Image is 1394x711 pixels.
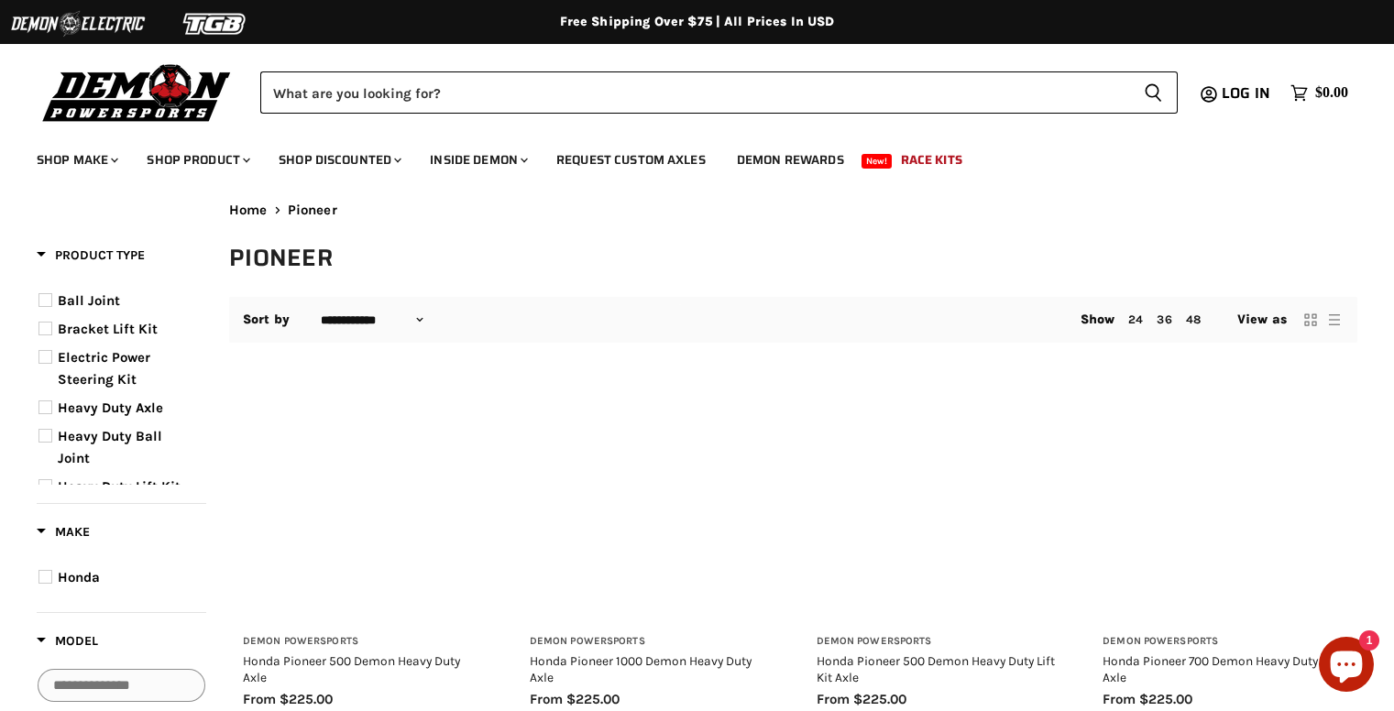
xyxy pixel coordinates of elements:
[1129,71,1178,114] button: Search
[853,691,906,707] span: $225.00
[37,633,98,649] span: Model
[243,312,290,327] label: Sort by
[1213,85,1281,102] a: Log in
[530,381,771,622] a: Honda Pioneer 1000 Demon Heavy Duty Axle
[1301,311,1320,329] button: grid view
[1103,691,1136,707] span: from
[243,653,460,684] a: Honda Pioneer 500 Demon Heavy Duty Axle
[58,569,100,585] span: Honda
[566,691,620,707] span: $225.00
[229,202,1357,218] nav: Breadcrumbs
[1103,635,1344,649] h3: Demon Powersports
[243,381,484,622] a: Honda Pioneer 500 Demon Heavy Duty Axle
[58,428,162,466] span: Heavy Duty Ball Joint
[1313,637,1379,696] inbox-online-store-chat: Shopify online store chat
[58,321,158,337] span: Bracket Lift Kit
[147,6,284,41] img: TGB Logo 2
[37,632,98,655] button: Filter by Model
[37,523,90,546] button: Filter by Make
[288,202,337,218] span: Pioneer
[243,635,484,649] h3: Demon Powersports
[1237,312,1287,327] span: View as
[1281,80,1357,106] a: $0.00
[1315,84,1348,102] span: $0.00
[243,691,276,707] span: from
[38,669,205,702] input: Search Options
[58,478,181,517] span: Heavy Duty Lift Kit Axle
[530,635,771,649] h3: Demon Powersports
[229,297,1357,343] nav: Collection utilities
[817,653,1055,684] a: Honda Pioneer 500 Demon Heavy Duty Lift Kit Axle
[530,653,752,684] a: Honda Pioneer 1000 Demon Heavy Duty Axle
[887,141,976,179] a: Race Kits
[862,154,893,169] span: New!
[1103,381,1344,622] a: Honda Pioneer 700 Demon Heavy Duty Axle
[1103,653,1318,684] a: Honda Pioneer 700 Demon Heavy Duty Axle
[723,141,858,179] a: Demon Rewards
[23,141,129,179] a: Shop Make
[1157,312,1171,326] a: 36
[817,635,1058,649] h3: Demon Powersports
[229,202,268,218] a: Home
[37,247,145,263] span: Product Type
[280,691,333,707] span: $225.00
[1325,311,1344,329] button: list view
[1081,312,1115,327] span: Show
[9,6,147,41] img: Demon Electric Logo 2
[543,141,719,179] a: Request Custom Axles
[260,71,1129,114] input: Search
[416,141,539,179] a: Inside Demon
[1128,312,1143,326] a: 24
[58,349,150,388] span: Electric Power Steering Kit
[229,243,1357,273] h1: Pioneer
[530,691,563,707] span: from
[1222,82,1270,104] span: Log in
[817,381,1058,622] a: Honda Pioneer 500 Demon Heavy Duty Lift Kit Axle
[1139,691,1192,707] span: $225.00
[58,292,120,309] span: Ball Joint
[23,134,1344,179] ul: Main menu
[817,691,850,707] span: from
[58,399,163,416] span: Heavy Duty Axle
[37,246,145,269] button: Filter by Product Type
[37,60,237,125] img: Demon Powersports
[265,141,412,179] a: Shop Discounted
[1186,312,1201,326] a: 48
[133,141,261,179] a: Shop Product
[260,71,1178,114] form: Product
[37,524,90,540] span: Make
